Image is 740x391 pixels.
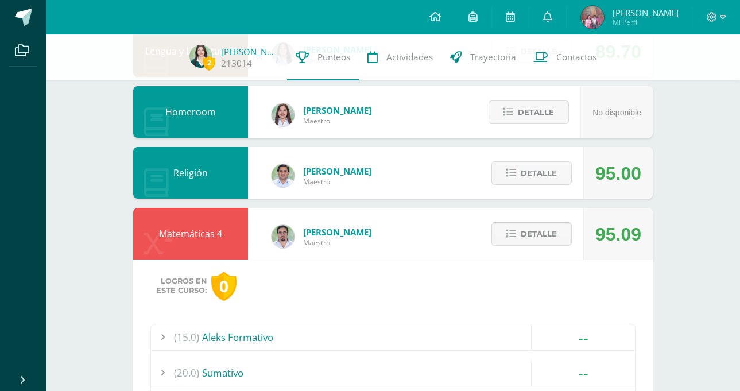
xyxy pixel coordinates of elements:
span: (20.0) [174,360,199,386]
img: acecb51a315cac2de2e3deefdb732c9f.png [272,103,295,126]
img: 00229b7027b55c487e096d516d4a36c4.png [272,225,295,248]
button: Detalle [489,100,569,124]
div: Matemáticas 4 [133,208,248,260]
div: Sumativo [151,360,635,386]
span: Mi Perfil [613,17,679,27]
span: [PERSON_NAME] [613,7,679,18]
button: Detalle [491,222,572,246]
span: Maestro [303,177,371,187]
button: Detalle [491,161,572,185]
span: Detalle [521,162,557,184]
span: Trayectoria [470,51,516,63]
span: Maestro [303,238,371,247]
span: Detalle [521,223,557,245]
div: Religión [133,147,248,199]
a: Contactos [525,34,605,80]
a: 213014 [221,57,252,69]
div: -- [532,324,635,350]
span: [PERSON_NAME] [303,165,371,177]
span: Actividades [386,51,433,63]
span: (15.0) [174,324,199,350]
span: No disponible [592,108,641,117]
img: 220c076b6306047aa4ad45b7e8690726.png [581,6,604,29]
a: Actividades [359,34,441,80]
span: Contactos [556,51,596,63]
img: 6cc98f2282567af98d954e4206a18671.png [189,45,212,68]
span: Logros en este curso: [156,277,207,295]
span: [PERSON_NAME] [303,226,371,238]
div: Homeroom [133,86,248,138]
a: Trayectoria [441,34,525,80]
span: 2 [203,56,215,70]
div: 0 [211,272,237,301]
span: Detalle [518,102,554,123]
span: Punteos [317,51,350,63]
span: Maestro [303,116,371,126]
span: [PERSON_NAME] [303,104,371,116]
a: Punteos [287,34,359,80]
div: 95.00 [595,148,641,199]
img: f767cae2d037801592f2ba1a5db71a2a.png [272,164,295,187]
div: Aleks Formativo [151,324,635,350]
div: -- [532,360,635,386]
a: [PERSON_NAME] [221,46,278,57]
div: 95.09 [595,208,641,260]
